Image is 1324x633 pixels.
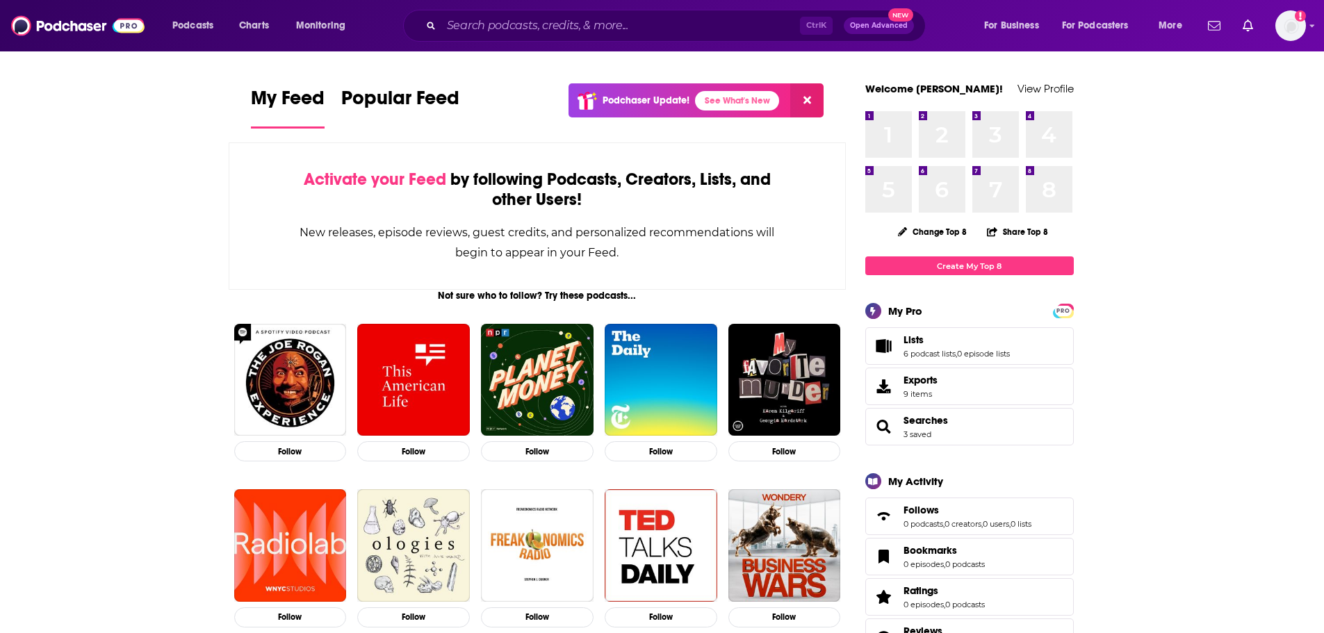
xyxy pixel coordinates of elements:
[904,429,931,439] a: 3 saved
[904,584,985,597] a: Ratings
[904,334,1010,346] a: Lists
[357,489,470,602] img: Ologies with Alie Ward
[904,504,939,516] span: Follows
[1149,15,1200,37] button: open menu
[605,324,717,436] img: The Daily
[728,607,841,627] button: Follow
[728,441,841,461] button: Follow
[983,519,1009,529] a: 0 users
[728,324,841,436] a: My Favorite Murder with Karen Kilgariff and Georgia Hardstark
[1159,16,1182,35] span: More
[251,86,325,129] a: My Feed
[904,334,924,346] span: Lists
[695,91,779,110] a: See What's New
[234,607,347,627] button: Follow
[1053,15,1149,37] button: open menu
[888,304,922,318] div: My Pro
[904,544,985,557] a: Bookmarks
[890,223,976,240] button: Change Top 8
[230,15,277,37] a: Charts
[341,86,459,118] span: Popular Feed
[1275,10,1306,41] button: Show profile menu
[888,8,913,22] span: New
[229,290,847,302] div: Not sure who to follow? Try these podcasts...
[865,256,1074,275] a: Create My Top 8
[603,94,689,106] p: Podchaser Update!
[11,13,145,39] img: Podchaser - Follow, Share and Rate Podcasts
[956,349,957,359] span: ,
[870,547,898,566] a: Bookmarks
[357,607,470,627] button: Follow
[904,584,938,597] span: Ratings
[870,417,898,436] a: Searches
[984,16,1039,35] span: For Business
[286,15,363,37] button: open menu
[850,22,908,29] span: Open Advanced
[341,86,459,129] a: Popular Feed
[234,324,347,436] a: The Joe Rogan Experience
[904,374,938,386] span: Exports
[1295,10,1306,22] svg: Add a profile image
[296,16,345,35] span: Monitoring
[981,519,983,529] span: ,
[605,489,717,602] img: TED Talks Daily
[1202,14,1226,38] a: Show notifications dropdown
[974,15,1056,37] button: open menu
[357,324,470,436] img: This American Life
[870,507,898,526] a: Follows
[728,489,841,602] img: Business Wars
[904,519,943,529] a: 0 podcasts
[904,349,956,359] a: 6 podcast lists
[357,441,470,461] button: Follow
[605,441,717,461] button: Follow
[1062,16,1129,35] span: For Podcasters
[888,475,943,488] div: My Activity
[251,86,325,118] span: My Feed
[904,544,957,557] span: Bookmarks
[904,600,944,609] a: 0 episodes
[865,578,1074,616] span: Ratings
[1011,519,1031,529] a: 0 lists
[1275,10,1306,41] img: User Profile
[1055,305,1072,315] a: PRO
[945,600,985,609] a: 0 podcasts
[865,408,1074,445] span: Searches
[299,222,776,263] div: New releases, episode reviews, guest credits, and personalized recommendations will begin to appe...
[239,16,269,35] span: Charts
[904,504,1031,516] a: Follows
[234,489,347,602] img: Radiolab
[865,327,1074,365] span: Lists
[481,489,594,602] img: Freakonomics Radio
[904,414,948,427] a: Searches
[1275,10,1306,41] span: Logged in as agoldsmithwissman
[986,218,1049,245] button: Share Top 8
[865,538,1074,575] span: Bookmarks
[944,559,945,569] span: ,
[481,607,594,627] button: Follow
[481,441,594,461] button: Follow
[844,17,914,34] button: Open AdvancedNew
[234,441,347,461] button: Follow
[441,15,800,37] input: Search podcasts, credits, & more...
[1009,519,1011,529] span: ,
[945,519,981,529] a: 0 creators
[1237,14,1259,38] a: Show notifications dropdown
[481,324,594,436] img: Planet Money
[904,559,944,569] a: 0 episodes
[944,600,945,609] span: ,
[299,170,776,210] div: by following Podcasts, Creators, Lists, and other Users!
[1017,82,1074,95] a: View Profile
[172,16,213,35] span: Podcasts
[800,17,833,35] span: Ctrl K
[870,377,898,396] span: Exports
[904,389,938,399] span: 9 items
